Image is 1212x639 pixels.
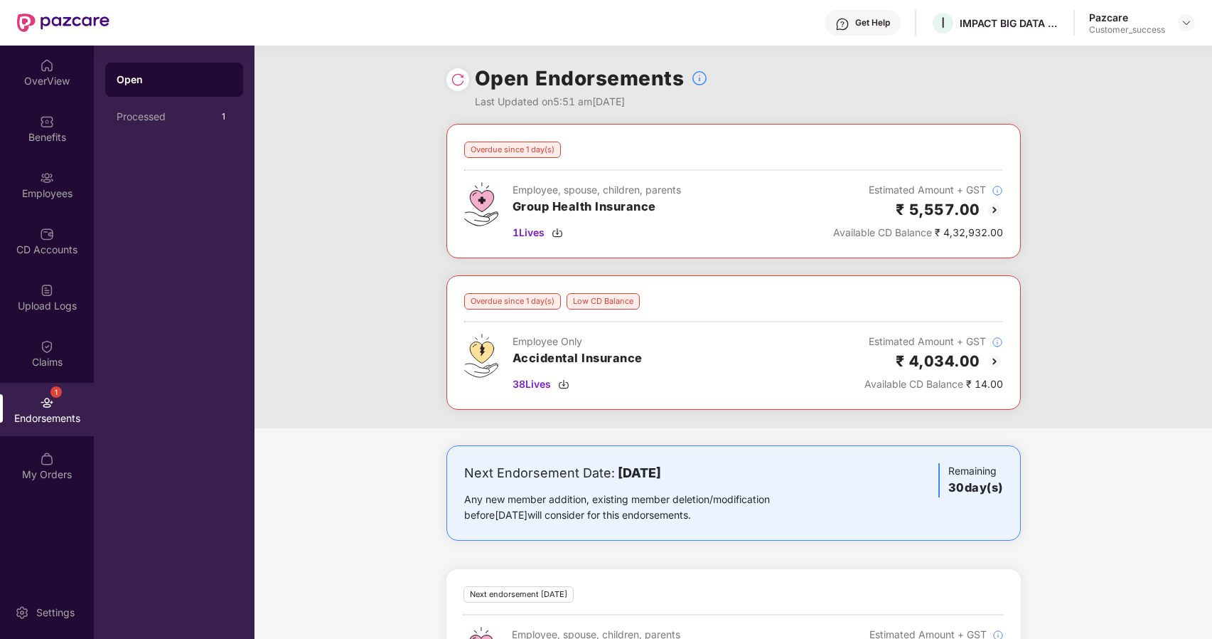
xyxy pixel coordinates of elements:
[835,17,849,31] img: svg+xml;base64,PHN2ZyBpZD0iSGVscC0zMngzMiIgeG1sbnM9Imh0dHA6Ly93d3cudzMub3JnLzIwMDAvc3ZnIiB3aWR0aD...
[40,171,54,185] img: svg+xml;base64,PHN2ZyBpZD0iRW1wbG95ZWVzIiB4bWxucz0iaHR0cDovL3d3dy53My5vcmcvMjAwMC9zdmciIHdpZHRoPS...
[40,227,54,241] img: svg+xml;base64,PHN2ZyBpZD0iQ0RfQWNjb3VudHMiIGRhdGEtbmFtZT0iQ0QgQWNjb3VudHMiIHhtbG5zPSJodHRwOi8vd3...
[1089,11,1165,24] div: Pazcare
[833,182,1003,198] div: Estimated Amount + GST
[513,198,681,216] h3: Group Health Insurance
[464,182,498,226] img: svg+xml;base64,PHN2ZyB4bWxucz0iaHR0cDovL3d3dy53My5vcmcvMjAwMC9zdmciIHdpZHRoPSI0Ny43MTQiIGhlaWdodD...
[475,63,685,94] h1: Open Endorsements
[40,58,54,73] img: svg+xml;base64,PHN2ZyBpZD0iSG9tZSIgeG1sbnM9Imh0dHA6Ly93d3cudzMub3JnLzIwMDAvc3ZnIiB3aWR0aD0iMjAiIG...
[463,586,574,603] div: Next endorsement [DATE]
[451,73,465,87] img: svg+xml;base64,PHN2ZyBpZD0iUmVsb2FkLTMyeDMyIiB4bWxucz0iaHR0cDovL3d3dy53My5vcmcvMjAwMC9zdmciIHdpZH...
[513,376,551,392] span: 38 Lives
[960,16,1059,30] div: IMPACT BIG DATA ANALYSIS PRIVATE LIMITED
[1089,24,1165,36] div: Customer_success
[992,337,1003,348] img: svg+xml;base64,PHN2ZyBpZD0iSW5mb18tXzMyeDMyIiBkYXRhLW5hbWU9IkluZm8gLSAzMngzMiIgeG1sbnM9Imh0dHA6Ly...
[558,379,569,390] img: svg+xml;base64,PHN2ZyBpZD0iRG93bmxvYWQtMzJ4MzIiIHhtbG5zPSJodHRwOi8vd3d3LnczLm9yZy8yMDAwL3N2ZyIgd2...
[17,14,109,32] img: New Pazcare Logo
[464,334,498,378] img: svg+xml;base64,PHN2ZyB4bWxucz0iaHR0cDovL3d3dy53My5vcmcvMjAwMC9zdmciIHdpZHRoPSI0OS4zMjEiIGhlaWdodD...
[40,452,54,466] img: svg+xml;base64,PHN2ZyBpZD0iTXlfT3JkZXJzIiBkYXRhLW5hbWU9Ik15IE9yZGVycyIgeG1sbnM9Imh0dHA6Ly93d3cudz...
[864,378,963,390] span: Available CD Balance
[513,334,643,349] div: Employee Only
[513,225,545,241] span: 1 Lives
[948,479,1003,497] h3: 30 day(s)
[618,465,661,480] b: [DATE]
[40,396,54,410] img: svg+xml;base64,PHN2ZyBpZD0iRW5kb3JzZW1lbnRzIiB4bWxucz0iaHR0cDovL3d3dy53My5vcmcvMjAwMC9zdmciIHdpZH...
[464,463,815,483] div: Next Endorsement Date:
[464,492,815,523] div: Any new member addition, existing member deletion/modification before [DATE] will consider for th...
[833,226,932,238] span: Available CD Balance
[552,227,563,238] img: svg+xml;base64,PHN2ZyBpZD0iRG93bmxvYWQtMzJ4MzIiIHhtbG5zPSJodHRwOi8vd3d3LnczLm9yZy8yMDAwL3N2ZyIgd2...
[986,201,1003,218] img: svg+xml;base64,PHN2ZyBpZD0iQmFjay0yMHgyMCIgeG1sbnM9Imh0dHA6Ly93d3cudzMub3JnLzIwMDAvc3ZnIiB3aWR0aD...
[40,115,54,129] img: svg+xml;base64,PHN2ZyBpZD0iQmVuZWZpdHMiIHhtbG5zPSJodHRwOi8vd3d3LnczLm9yZy8yMDAwL3N2ZyIgd2lkdGg9Ij...
[896,198,980,221] h2: ₹ 5,557.00
[896,349,980,373] h2: ₹ 4,034.00
[855,17,890,28] div: Get Help
[992,185,1003,196] img: svg+xml;base64,PHN2ZyBpZD0iSW5mb18tXzMyeDMyIiBkYXRhLW5hbWU9IkluZm8gLSAzMngzMiIgeG1sbnM9Imh0dHA6Ly...
[50,386,62,398] div: 1
[215,108,232,125] div: 1
[833,225,1003,241] div: ₹ 4,32,932.00
[567,293,640,310] div: Low CD Balance
[117,111,215,122] div: Processed
[864,334,1003,349] div: Estimated Amount + GST
[864,376,1003,392] div: ₹ 14.00
[938,463,1003,497] div: Remaining
[986,353,1003,370] img: svg+xml;base64,PHN2ZyBpZD0iQmFjay0yMHgyMCIgeG1sbnM9Imh0dHA6Ly93d3cudzMub3JnLzIwMDAvc3ZnIiB3aWR0aD...
[40,339,54,354] img: svg+xml;base64,PHN2ZyBpZD0iQ2xhaW0iIHhtbG5zPSJodHRwOi8vd3d3LnczLm9yZy8yMDAwL3N2ZyIgd2lkdGg9IjIwIi...
[513,182,681,198] div: Employee, spouse, children, parents
[15,606,29,620] img: svg+xml;base64,PHN2ZyBpZD0iU2V0dGluZy0yMHgyMCIgeG1sbnM9Imh0dHA6Ly93d3cudzMub3JnLzIwMDAvc3ZnIiB3aW...
[464,142,561,158] div: Overdue since 1 day(s)
[691,70,708,87] img: svg+xml;base64,PHN2ZyBpZD0iSW5mb18tXzMyeDMyIiBkYXRhLW5hbWU9IkluZm8gLSAzMngzMiIgeG1sbnM9Imh0dHA6Ly...
[475,94,709,110] div: Last Updated on 5:51 am[DATE]
[1181,17,1192,28] img: svg+xml;base64,PHN2ZyBpZD0iRHJvcGRvd24tMzJ4MzIiIHhtbG5zPSJodHRwOi8vd3d3LnczLm9yZy8yMDAwL3N2ZyIgd2...
[117,73,232,87] div: Open
[941,14,945,31] span: I
[513,349,643,368] h3: Accidental Insurance
[40,283,54,297] img: svg+xml;base64,PHN2ZyBpZD0iVXBsb2FkX0xvZ3MiIGRhdGEtbmFtZT0iVXBsb2FkIExvZ3MiIHhtbG5zPSJodHRwOi8vd3...
[32,606,79,620] div: Settings
[464,293,561,310] div: Overdue since 1 day(s)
